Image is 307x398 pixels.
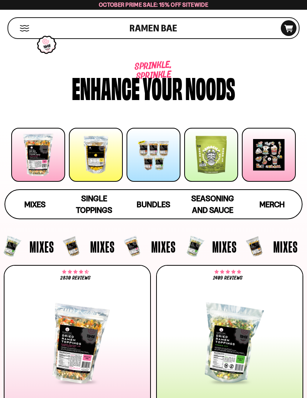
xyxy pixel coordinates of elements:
span: Mixes [90,239,115,254]
span: Merch [259,200,285,209]
span: 4.68 stars [62,271,89,274]
a: Mixes [5,190,64,218]
span: Bundles [137,200,170,209]
span: Mixes [30,239,54,254]
span: Mixes [212,239,237,254]
span: Single Toppings [76,194,112,215]
span: Seasoning and Sauce [191,194,234,215]
a: Seasoning and Sauce [183,190,242,218]
span: Mixes [273,239,298,254]
span: October Prime Sale: 15% off Sitewide [99,1,208,8]
span: Mixes [24,200,46,209]
span: 1409 reviews [213,275,243,281]
span: 2830 reviews [60,275,91,281]
div: your [143,74,182,101]
a: Bundles [124,190,183,218]
div: Enhance [72,74,140,101]
span: Mixes [151,239,176,254]
span: 4.76 stars [215,271,241,274]
a: Merch [243,190,302,218]
div: noods [185,74,235,101]
button: Mobile Menu Trigger [19,25,30,31]
a: Single Toppings [64,190,124,218]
